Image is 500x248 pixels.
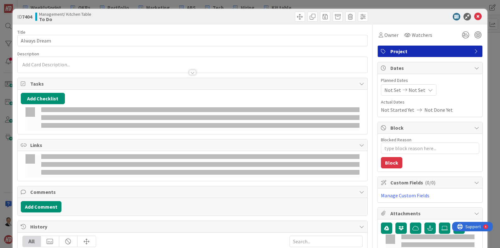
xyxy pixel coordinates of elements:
input: type card name here... [17,35,368,46]
span: Management/ Kitchen Table [39,12,91,17]
span: Actual Dates [381,99,479,105]
button: Block [381,157,402,168]
b: To Do [39,17,91,22]
span: Comments [30,188,356,196]
span: Not Started Yet [381,106,414,114]
button: Add Comment [21,201,61,212]
button: Add Checklist [21,93,65,104]
span: ( 0/0 ) [425,179,435,186]
span: History [30,223,356,230]
a: Manage Custom Fields [381,192,429,199]
span: Planned Dates [381,77,479,84]
span: Not Done Yet [424,106,453,114]
span: Not Set [409,86,425,94]
span: ID [17,13,32,20]
span: Block [390,124,471,132]
span: Custom Fields [390,179,471,186]
label: Title [17,29,26,35]
span: Attachments [390,210,471,217]
span: Support [13,1,29,8]
span: Not Set [384,86,401,94]
div: 4 [33,3,34,8]
input: Search... [290,236,363,247]
div: All [23,236,41,247]
span: Watchers [412,31,432,39]
span: Description [17,51,39,57]
span: Owner [384,31,399,39]
span: Dates [390,64,471,72]
span: Links [30,141,356,149]
span: Tasks [30,80,356,87]
b: 7404 [22,14,32,20]
label: Blocked Reason [381,137,411,143]
span: Project [390,48,471,55]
